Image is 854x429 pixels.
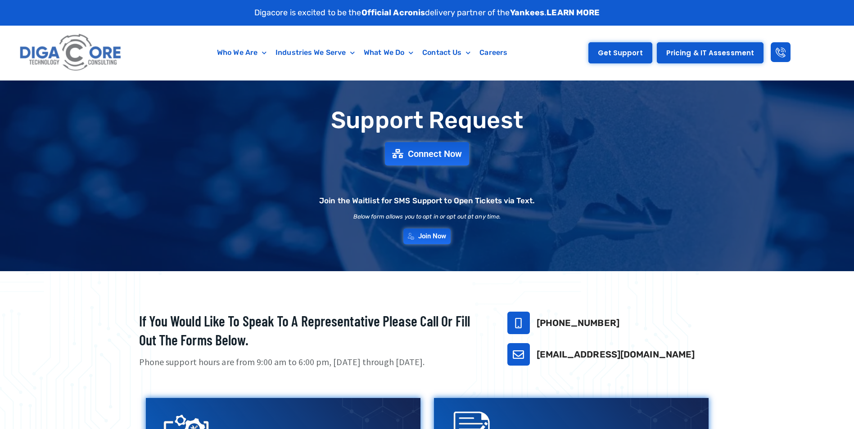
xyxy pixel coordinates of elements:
span: Connect Now [408,149,462,158]
a: Careers [475,42,512,63]
a: Join Now [403,228,451,244]
nav: Menu [168,42,556,63]
a: Who We Are [212,42,271,63]
a: LEARN MORE [547,8,600,18]
a: [EMAIL_ADDRESS][DOMAIN_NAME] [537,349,695,360]
h2: If you would like to speak to a representative please call or fill out the forms below. [139,312,485,349]
p: Phone support hours are from 9:00 am to 6:00 pm, [DATE] through [DATE]. [139,356,485,369]
a: [PHONE_NUMBER] [537,317,619,328]
span: Get Support [598,49,643,56]
h2: Below form allows you to opt in or opt out at any time. [353,214,501,219]
a: What We Do [359,42,418,63]
a: Get Support [588,42,652,63]
p: Digacore is excited to be the delivery partner of the . [254,7,600,19]
a: 732-646-5725 [507,312,530,334]
h1: Support Request [117,107,738,133]
span: Join Now [418,233,447,240]
img: Digacore logo 1 [17,30,125,76]
a: Pricing & IT Assessment [657,42,764,63]
h2: Join the Waitlist for SMS Support to Open Tickets via Text. [319,197,535,205]
a: support@digacore.com [507,343,530,366]
span: Pricing & IT Assessment [666,49,754,56]
strong: Yankees [510,8,545,18]
strong: Official Acronis [361,8,425,18]
a: Connect Now [385,142,469,165]
a: Contact Us [418,42,475,63]
a: Industries We Serve [271,42,359,63]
